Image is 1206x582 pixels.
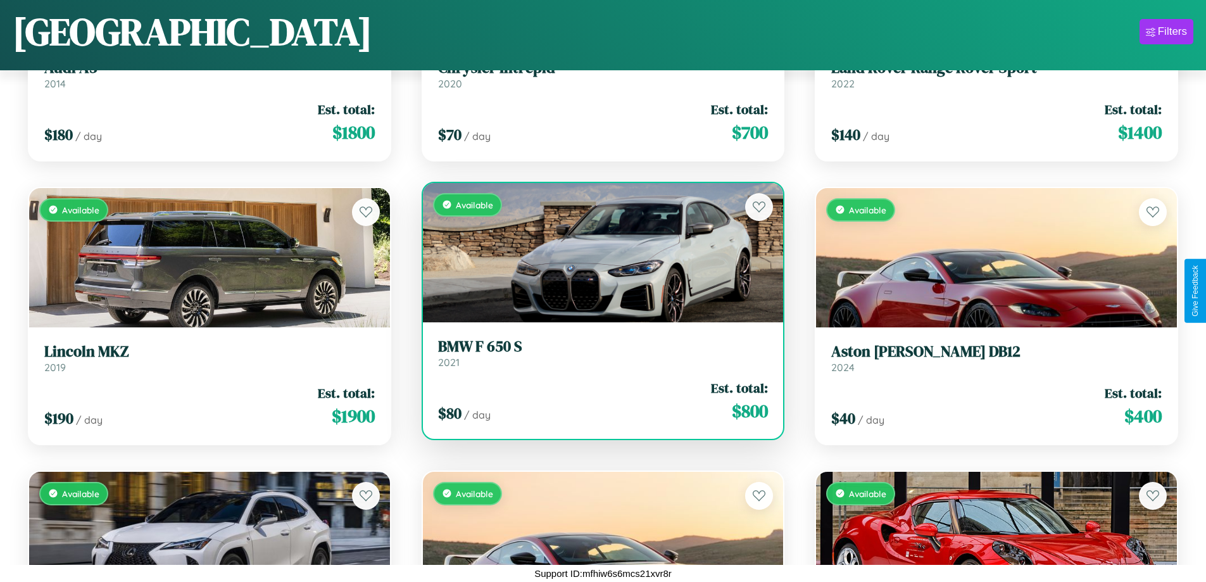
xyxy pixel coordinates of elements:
h3: Lincoln MKZ [44,343,375,361]
span: 2019 [44,361,66,374]
span: / day [863,130,889,142]
span: 2021 [438,356,460,369]
span: Est. total: [318,384,375,402]
h3: BMW F 650 S [438,338,769,356]
span: / day [464,130,491,142]
a: Land Rover Range Rover Sport2022 [831,59,1162,90]
span: $ 1800 [332,120,375,145]
span: Est. total: [318,100,375,118]
span: 2024 [831,361,855,374]
span: Est. total: [1105,384,1162,402]
a: Chrysler Intrepid2020 [438,59,769,90]
span: Available [849,488,886,499]
span: 2014 [44,77,66,90]
span: Available [849,205,886,215]
span: / day [464,408,491,421]
h3: Aston [PERSON_NAME] DB12 [831,343,1162,361]
span: $ 800 [732,398,768,424]
span: / day [858,414,884,426]
a: Aston [PERSON_NAME] DB122024 [831,343,1162,374]
button: Filters [1140,19,1193,44]
span: Est. total: [711,100,768,118]
span: Est. total: [711,379,768,397]
a: BMW F 650 S2021 [438,338,769,369]
span: 2020 [438,77,462,90]
span: $ 400 [1124,403,1162,429]
span: Available [456,199,493,210]
span: $ 70 [438,124,462,145]
h1: [GEOGRAPHIC_DATA] [13,6,372,58]
span: $ 190 [44,408,73,429]
a: Audi A52014 [44,59,375,90]
a: Lincoln MKZ2019 [44,343,375,374]
span: / day [75,130,102,142]
span: $ 80 [438,403,462,424]
span: $ 1400 [1118,120,1162,145]
div: Filters [1158,25,1187,38]
span: $ 40 [831,408,855,429]
span: / day [76,414,103,426]
span: $ 180 [44,124,73,145]
p: Support ID: mfhiw6s6mcs21xvr8r [534,565,672,582]
h3: Land Rover Range Rover Sport [831,59,1162,77]
div: Give Feedback [1191,265,1200,317]
span: $ 700 [732,120,768,145]
span: Available [62,488,99,499]
span: $ 140 [831,124,860,145]
span: Est. total: [1105,100,1162,118]
span: $ 1900 [332,403,375,429]
span: 2022 [831,77,855,90]
span: Available [62,205,99,215]
span: Available [456,488,493,499]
